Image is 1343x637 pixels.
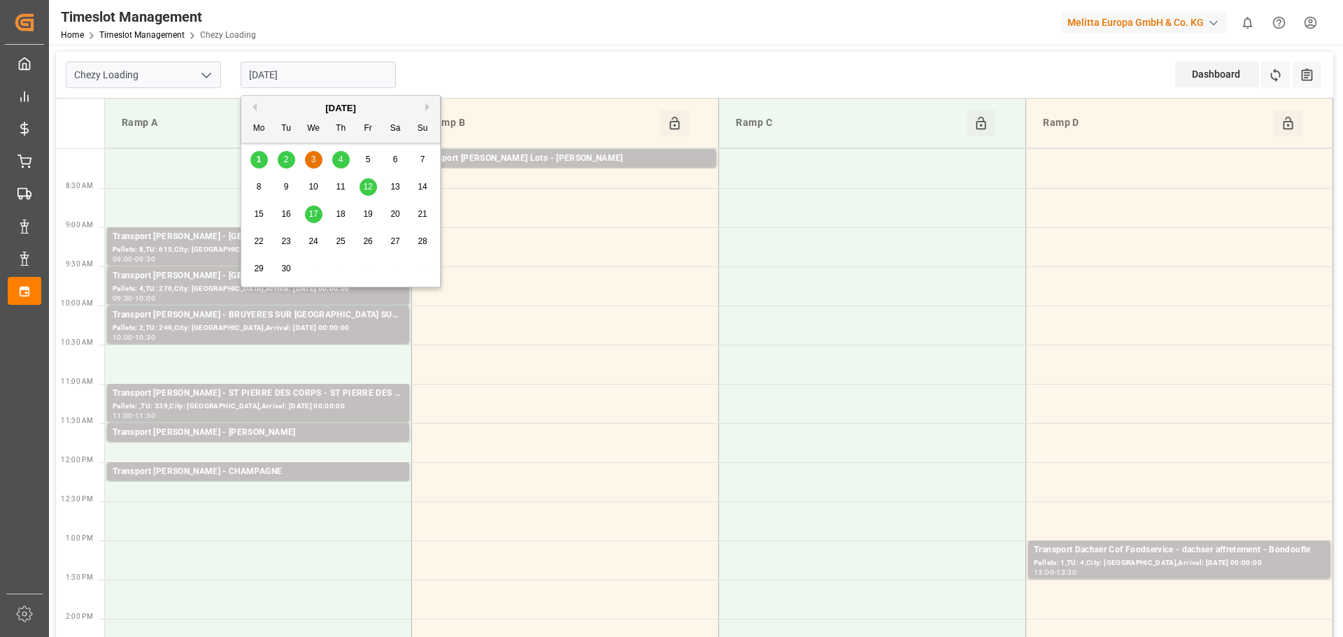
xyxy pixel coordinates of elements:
[387,206,404,223] div: Choose Saturday, September 20th, 2025
[254,209,263,219] span: 15
[113,322,404,334] div: Pallets: 2,TU: 249,City: [GEOGRAPHIC_DATA],Arrival: [DATE] 00:00:00
[360,178,377,196] div: Choose Friday, September 12th, 2025
[250,178,268,196] div: Choose Monday, September 8th, 2025
[61,417,93,424] span: 11:30 AM
[113,269,404,283] div: Transport [PERSON_NAME] - [GEOGRAPHIC_DATA] - [GEOGRAPHIC_DATA]
[387,120,404,138] div: Sa
[414,233,432,250] div: Choose Sunday, September 28th, 2025
[61,456,93,464] span: 12:00 PM
[241,101,440,115] div: [DATE]
[254,236,263,246] span: 22
[113,308,404,322] div: Transport [PERSON_NAME] - BRUYERES SUR [GEOGRAPHIC_DATA] SUR [GEOGRAPHIC_DATA]
[113,256,133,262] div: 09:00
[133,334,135,341] div: -
[360,206,377,223] div: Choose Friday, September 19th, 2025
[308,209,318,219] span: 17
[336,236,345,246] span: 25
[113,244,404,256] div: Pallets: 8,TU: 615,City: [GEOGRAPHIC_DATA],Arrival: [DATE] 00:00:00
[278,206,295,223] div: Choose Tuesday, September 16th, 2025
[363,209,372,219] span: 19
[278,151,295,169] div: Choose Tuesday, September 2nd, 2025
[278,178,295,196] div: Choose Tuesday, September 9th, 2025
[61,338,93,346] span: 10:30 AM
[390,182,399,192] span: 13
[390,236,399,246] span: 27
[336,209,345,219] span: 18
[423,110,660,136] div: Ramp B
[1062,13,1226,33] div: Melitta Europa GmbH & Co. KG
[1232,7,1263,38] button: show 0 new notifications
[332,206,350,223] div: Choose Thursday, September 18th, 2025
[66,534,93,542] span: 1:00 PM
[305,206,322,223] div: Choose Wednesday, September 17th, 2025
[135,256,155,262] div: 09:30
[305,178,322,196] div: Choose Wednesday, September 10th, 2025
[1175,62,1259,87] div: Dashboard
[393,155,398,164] span: 6
[66,182,93,189] span: 8:30 AM
[113,334,133,341] div: 10:00
[113,413,133,419] div: 11:00
[730,110,967,136] div: Ramp C
[113,295,133,301] div: 09:30
[113,401,404,413] div: Pallets: ,TU: 339,City: [GEOGRAPHIC_DATA],Arrival: [DATE] 00:00:00
[113,426,404,440] div: Transport [PERSON_NAME] - [PERSON_NAME]
[61,6,256,27] div: Timeslot Management
[281,264,290,273] span: 30
[61,30,84,40] a: Home
[336,182,345,192] span: 11
[332,120,350,138] div: Th
[113,479,404,491] div: Pallets: 3,TU: 148,City: [GEOGRAPHIC_DATA],Arrival: [DATE] 00:00:00
[363,236,372,246] span: 26
[246,146,436,282] div: month 2025-09
[363,182,372,192] span: 12
[305,120,322,138] div: We
[1034,569,1054,575] div: 13:00
[305,151,322,169] div: Choose Wednesday, September 3rd, 2025
[414,151,432,169] div: Choose Sunday, September 7th, 2025
[332,151,350,169] div: Choose Thursday, September 4th, 2025
[66,573,93,581] span: 1:30 PM
[360,233,377,250] div: Choose Friday, September 26th, 2025
[66,613,93,620] span: 2:00 PM
[66,221,93,229] span: 9:00 AM
[418,209,427,219] span: 21
[420,155,425,164] span: 7
[278,120,295,138] div: Tu
[1056,569,1076,575] div: 13:30
[425,103,434,111] button: Next Month
[257,182,262,192] span: 8
[66,62,221,88] input: Type to search/select
[418,236,427,246] span: 28
[339,155,343,164] span: 4
[1037,110,1274,136] div: Ramp D
[133,413,135,419] div: -
[195,64,216,86] button: open menu
[281,236,290,246] span: 23
[241,62,396,88] input: DD-MM-YYYY
[308,182,318,192] span: 10
[133,256,135,262] div: -
[248,103,257,111] button: Previous Month
[1062,9,1232,36] button: Melitta Europa GmbH & Co. KG
[1034,557,1325,569] div: Pallets: 1,TU: 4,City: [GEOGRAPHIC_DATA],Arrival: [DATE] 00:00:00
[332,233,350,250] div: Choose Thursday, September 25th, 2025
[113,440,404,452] div: Pallets: ,TU: 100,City: [GEOGRAPHIC_DATA],Arrival: [DATE] 00:00:00
[250,206,268,223] div: Choose Monday, September 15th, 2025
[133,295,135,301] div: -
[250,120,268,138] div: Mo
[284,155,289,164] span: 2
[305,233,322,250] div: Choose Wednesday, September 24th, 2025
[61,378,93,385] span: 11:00 AM
[250,151,268,169] div: Choose Monday, September 1st, 2025
[250,260,268,278] div: Choose Monday, September 29th, 2025
[135,334,155,341] div: 10:30
[278,233,295,250] div: Choose Tuesday, September 23rd, 2025
[332,178,350,196] div: Choose Thursday, September 11th, 2025
[311,155,316,164] span: 3
[1263,7,1295,38] button: Help Center
[61,495,93,503] span: 12:30 PM
[360,120,377,138] div: Fr
[360,151,377,169] div: Choose Friday, September 5th, 2025
[414,206,432,223] div: Choose Sunday, September 21st, 2025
